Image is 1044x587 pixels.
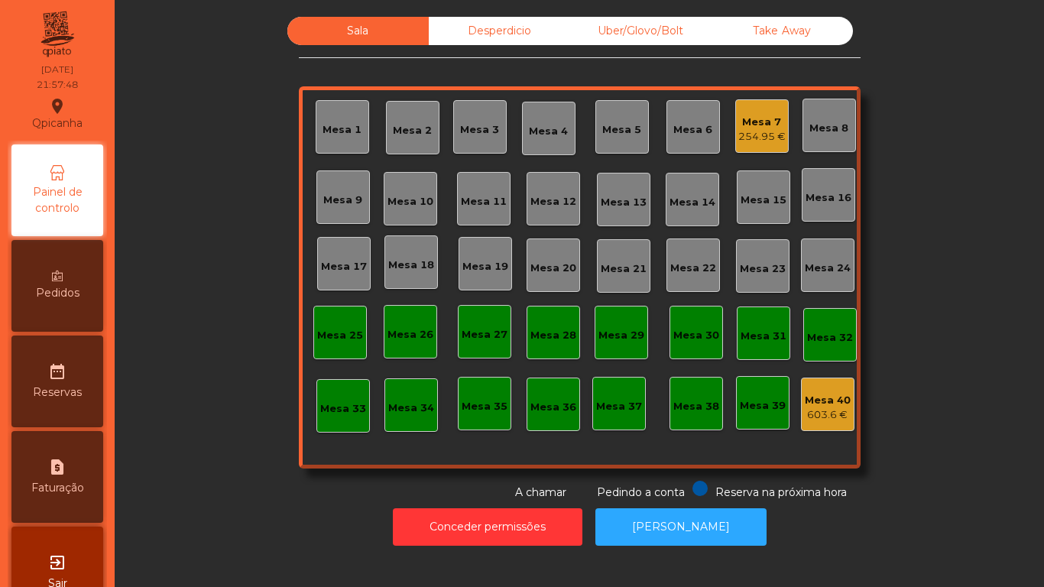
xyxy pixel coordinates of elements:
div: Mesa 15 [741,193,786,208]
span: Reserva na próxima hora [715,485,847,499]
button: [PERSON_NAME] [595,508,767,546]
div: Mesa 34 [388,401,434,416]
div: Mesa 32 [807,330,853,345]
div: Mesa 19 [462,259,508,274]
div: Mesa 26 [387,327,433,342]
div: Take Away [712,17,853,45]
div: Mesa 23 [740,261,786,277]
div: Mesa 33 [320,401,366,417]
div: Uber/Glovo/Bolt [570,17,712,45]
div: Mesa 40 [805,393,851,408]
i: date_range [48,362,66,381]
i: location_on [48,97,66,115]
span: Painel de controlo [15,184,99,216]
div: Mesa 20 [530,261,576,276]
div: Mesa 14 [670,195,715,210]
div: Mesa 11 [461,194,507,209]
div: Mesa 13 [601,195,647,210]
span: Reservas [33,384,82,401]
span: Pedidos [36,285,79,301]
div: Mesa 6 [673,122,712,138]
div: Mesa 1 [323,122,362,138]
div: Mesa 10 [387,194,433,209]
div: Mesa 22 [670,261,716,276]
img: qpiato [38,8,76,61]
div: Mesa 27 [462,327,507,342]
div: Mesa 24 [805,261,851,276]
div: Mesa 39 [740,398,786,413]
div: Qpicanha [32,95,83,133]
div: Mesa 28 [530,328,576,343]
div: Mesa 38 [673,399,719,414]
div: Desperdicio [429,17,570,45]
span: A chamar [515,485,566,499]
div: Mesa 29 [598,328,644,343]
div: Sala [287,17,429,45]
div: Mesa 37 [596,399,642,414]
div: Mesa 2 [393,123,432,138]
i: exit_to_app [48,553,66,572]
div: Mesa 21 [601,261,647,277]
div: Mesa 8 [809,121,848,136]
div: Mesa 4 [529,124,568,139]
div: 603.6 € [805,407,851,423]
div: Mesa 17 [321,259,367,274]
i: request_page [48,458,66,476]
span: Pedindo a conta [597,485,685,499]
div: Mesa 31 [741,329,786,344]
div: [DATE] [41,63,73,76]
div: Mesa 18 [388,258,434,273]
div: Mesa 16 [806,190,851,206]
div: Mesa 25 [317,328,363,343]
div: 21:57:48 [37,78,78,92]
div: Mesa 9 [323,193,362,208]
div: Mesa 36 [530,400,576,415]
span: Faturação [31,480,84,496]
button: Conceder permissões [393,508,582,546]
div: Mesa 7 [738,115,786,130]
div: 254.95 € [738,129,786,144]
div: Mesa 30 [673,328,719,343]
div: Mesa 5 [602,122,641,138]
div: Mesa 12 [530,194,576,209]
div: Mesa 35 [462,399,507,414]
div: Mesa 3 [460,122,499,138]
